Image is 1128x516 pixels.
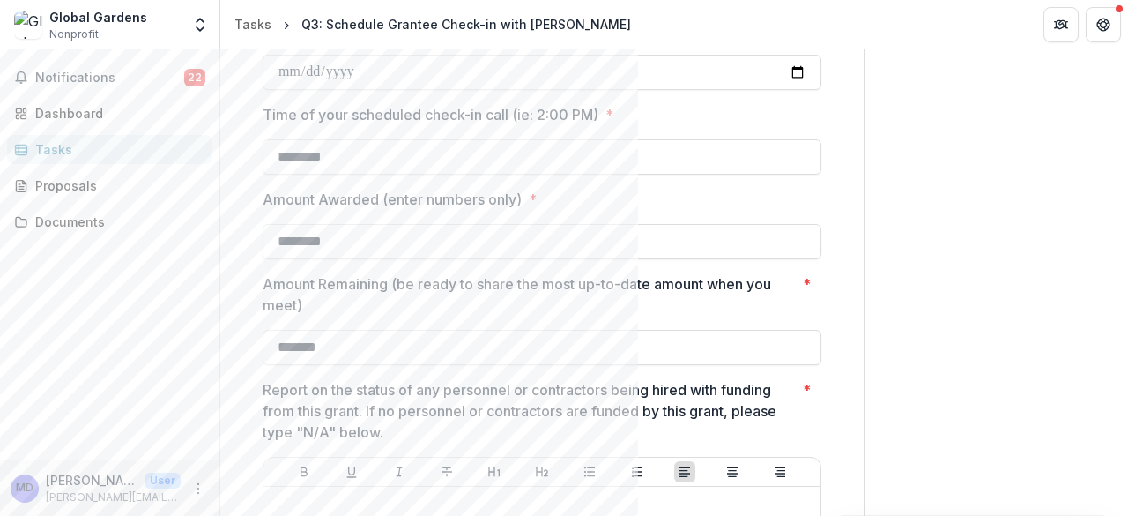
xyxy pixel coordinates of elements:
[7,207,212,236] a: Documents
[263,273,796,316] p: Amount Remaining (be ready to share the most up-to-date amount when you meet)
[301,15,631,34] div: Q3: Schedule Grantee Check-in with [PERSON_NAME]
[674,461,695,482] button: Align Left
[263,104,598,125] p: Time of your scheduled check-in call (ie: 2:00 PM)
[7,171,212,200] a: Proposals
[293,461,315,482] button: Bold
[436,461,457,482] button: Strike
[14,11,42,39] img: Global Gardens
[484,461,505,482] button: Heading 1
[769,461,790,482] button: Align Right
[49,26,99,42] span: Nonprofit
[227,11,278,37] a: Tasks
[35,176,198,195] div: Proposals
[46,490,181,505] p: [PERSON_NAME][EMAIL_ADDRESS][DOMAIN_NAME]
[234,15,271,34] div: Tasks
[16,482,33,494] div: Maryann Donahue
[35,140,198,159] div: Tasks
[7,135,212,164] a: Tasks
[35,104,198,123] div: Dashboard
[35,71,184,86] span: Notifications
[188,478,209,499] button: More
[46,471,137,490] p: [PERSON_NAME]
[389,461,410,482] button: Italicize
[49,8,147,26] div: Global Gardens
[145,473,181,489] p: User
[184,69,205,86] span: 22
[531,461,553,482] button: Heading 2
[263,379,796,443] p: Report on the status of any personnel or contractors being hired with funding from this grant. If...
[579,461,600,482] button: Bullet List
[188,7,212,42] button: Open entity switcher
[722,461,743,482] button: Align Center
[227,11,638,37] nav: breadcrumb
[35,213,198,231] div: Documents
[341,461,362,482] button: Underline
[1086,7,1121,42] button: Get Help
[263,189,522,210] p: Amount Awarded (enter numbers only)
[1043,7,1079,42] button: Partners
[7,64,212,92] button: Notifications22
[7,99,212,128] a: Dashboard
[627,461,648,482] button: Ordered List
